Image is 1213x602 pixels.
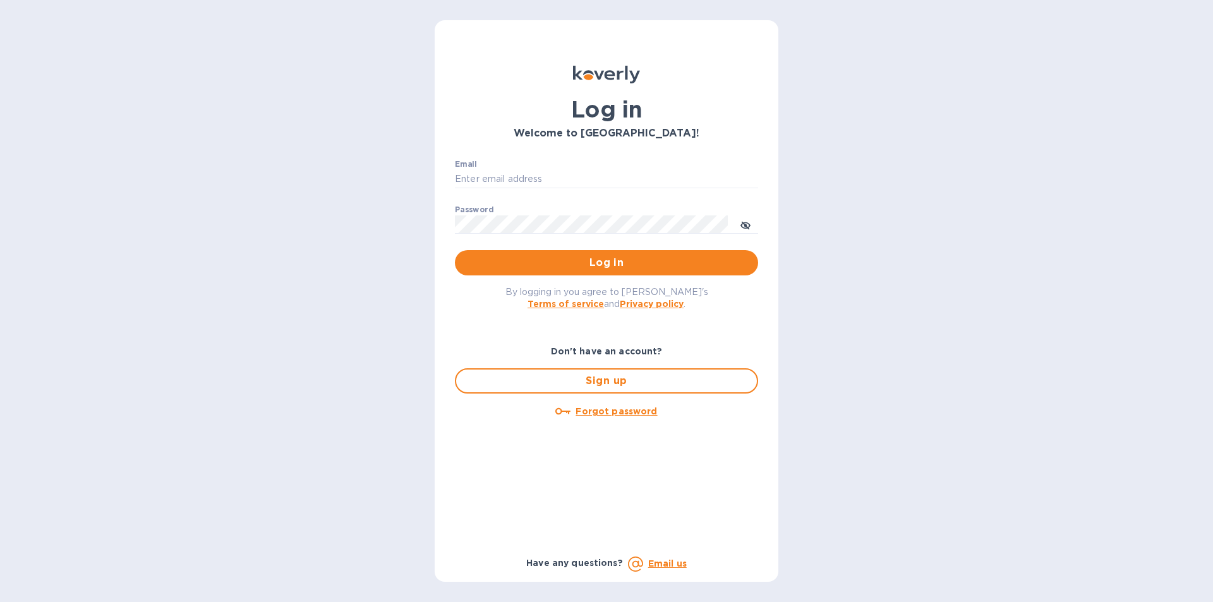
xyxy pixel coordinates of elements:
[466,373,747,388] span: Sign up
[551,346,663,356] b: Don't have an account?
[733,212,758,237] button: toggle password visibility
[528,299,604,309] a: Terms of service
[620,299,684,309] a: Privacy policy
[465,255,748,270] span: Log in
[505,287,708,309] span: By logging in you agree to [PERSON_NAME]'s and .
[576,406,657,416] u: Forgot password
[455,206,493,214] label: Password
[455,368,758,394] button: Sign up
[455,128,758,140] h3: Welcome to [GEOGRAPHIC_DATA]!
[455,96,758,123] h1: Log in
[573,66,640,83] img: Koverly
[455,250,758,275] button: Log in
[526,558,623,568] b: Have any questions?
[455,160,477,168] label: Email
[455,170,758,189] input: Enter email address
[648,558,687,569] a: Email us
